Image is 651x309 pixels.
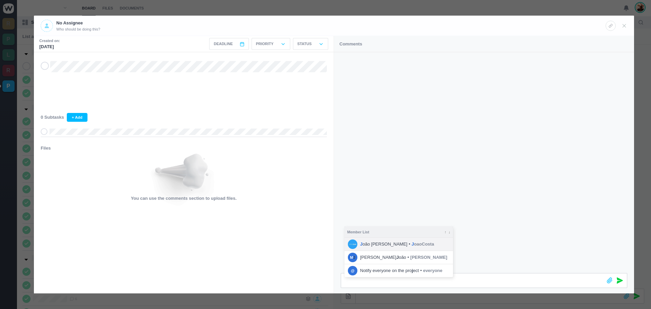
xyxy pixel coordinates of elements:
[56,20,100,26] p: No Assignee
[348,239,357,249] img: a80dcdb448ef7251c8e3b570e89cda4ef034be1b.jpg
[39,38,60,44] small: Created on:
[348,266,357,275] span: @
[423,267,442,274] span: everyone
[339,41,362,47] p: Comments
[412,242,414,247] strong: J
[348,253,357,262] span: M
[39,43,60,50] p: [DATE]
[297,41,312,47] p: Status
[360,267,419,274] span: Notify everyone on the pro ect
[445,229,450,235] small: ↑ ↓
[420,268,421,274] i: •
[396,255,399,260] strong: J
[409,241,410,247] i: •
[256,41,274,47] p: Priority
[56,26,100,32] span: Who should be doing this?
[353,255,355,260] strong: J
[360,242,362,247] strong: J
[360,241,407,248] span: oão [PERSON_NAME]
[360,254,406,261] span: [PERSON_NAME] oão
[412,241,434,248] span: oaoCosta
[410,254,447,261] span: [PERSON_NAME]
[344,227,453,238] div: Member List
[214,41,233,47] span: Deadline
[412,268,413,273] strong: j
[408,254,409,260] i: •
